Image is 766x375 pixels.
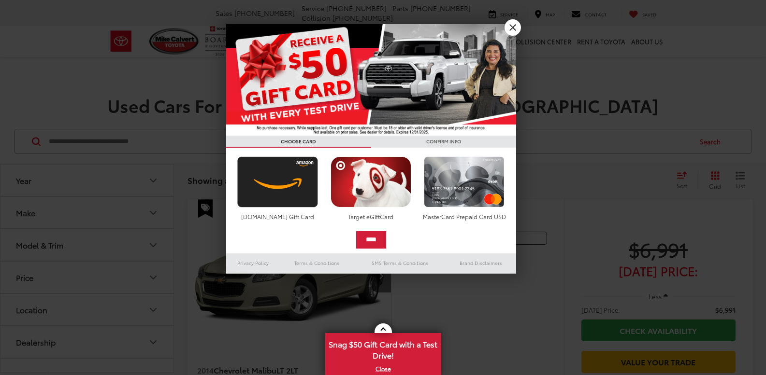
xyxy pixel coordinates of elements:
a: Terms & Conditions [280,257,354,269]
img: amazoncard.png [235,156,320,208]
div: [DOMAIN_NAME] Gift Card [235,212,320,221]
img: mastercard.png [421,156,507,208]
h3: CONFIRM INFO [371,136,516,148]
div: Target eGiftCard [328,212,414,221]
img: 55838_top_625864.jpg [226,24,516,136]
h3: CHOOSE CARD [226,136,371,148]
a: Brand Disclaimers [446,257,516,269]
div: MasterCard Prepaid Card USD [421,212,507,221]
img: targetcard.png [328,156,414,208]
a: Privacy Policy [226,257,280,269]
a: SMS Terms & Conditions [354,257,446,269]
span: Snag $50 Gift Card with a Test Drive! [326,334,440,363]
